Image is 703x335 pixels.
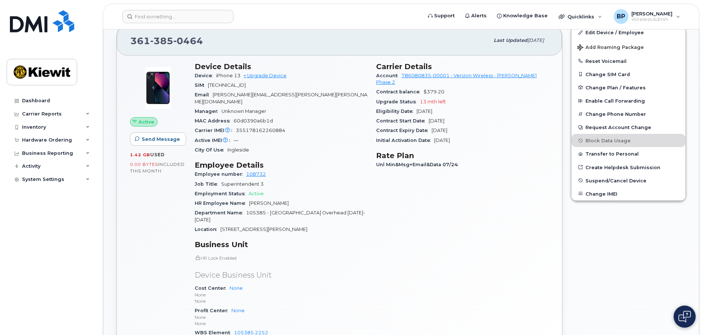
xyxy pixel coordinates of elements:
[577,44,644,51] span: Add Roaming Package
[572,161,685,174] a: Create Helpdesk Submission
[195,138,234,143] span: Active IMEI
[195,108,221,114] span: Manager
[195,308,231,313] span: Profit Center
[231,308,245,313] a: None
[195,227,220,232] span: Location
[195,270,367,281] p: Device Business Unit
[195,73,216,78] span: Device
[572,54,685,68] button: Reset Voicemail
[221,181,264,187] span: Superintendent 3
[249,200,289,206] span: [PERSON_NAME]
[376,89,423,95] span: Contract balance
[585,98,645,104] span: Enable Call Forwarding
[376,62,549,71] h3: Carrier Details
[195,285,230,291] span: Cost Center
[221,108,266,114] span: Unknown Manager
[195,82,208,88] span: SIM
[572,121,685,134] button: Request Account Change
[130,162,158,167] span: 0.00 Bytes
[432,128,447,133] span: [DATE]
[585,85,646,90] span: Change Plan / Features
[227,147,249,153] span: Ingleside
[631,11,673,17] span: [PERSON_NAME]
[376,118,429,124] span: Contract Start Date
[631,17,673,22] span: Wireless Admin
[572,39,685,54] button: Add Roaming Package
[572,107,685,121] button: Change Phone Number
[195,314,367,320] p: None
[244,73,286,78] a: + Upgrade Device
[572,187,685,200] button: Change IMEI
[376,108,417,114] span: Eligibility Date
[195,118,234,124] span: MAC Address
[150,35,173,46] span: 385
[195,200,249,206] span: HR Employee Name
[246,171,266,177] a: 108732
[494,38,527,43] span: Last updated
[429,118,444,124] span: [DATE]
[492,8,553,23] a: Knowledge Base
[460,8,492,23] a: Alerts
[376,73,537,85] a: 786080835-00001 - Verizon Wireless - [PERSON_NAME] Phase 2
[195,128,236,133] span: Carrier IMEI
[136,66,180,110] img: image20231002-3703462-1ig824h.jpeg
[376,151,549,160] h3: Rate Plan
[195,210,365,222] span: 105385 - [GEOGRAPHIC_DATA] Overhead [DATE]-[DATE]
[195,161,367,170] h3: Employee Details
[471,12,487,19] span: Alerts
[195,171,246,177] span: Employee number
[249,191,264,196] span: Active
[609,9,685,24] div: Belen Pena
[527,38,544,43] span: [DATE]
[434,138,450,143] span: [DATE]
[195,147,227,153] span: City Of Use
[195,320,367,327] p: None
[173,35,203,46] span: 0464
[678,311,691,322] img: Open chat
[195,298,367,304] p: None
[130,132,186,146] button: Send Message
[150,152,165,157] span: used
[142,136,180,143] span: Send Message
[572,174,685,187] button: Suspend/Cancel Device
[195,255,367,261] p: HR Lock Enabled
[572,94,685,107] button: Enable Call Forwarding
[130,35,203,46] span: 361
[195,181,221,187] span: Job Title
[585,178,646,183] span: Suspend/Cancel Device
[376,128,432,133] span: Contract Expiry Date
[208,82,246,88] span: [TECHNICAL_ID]
[617,12,625,21] span: BP
[195,92,367,104] span: [PERSON_NAME][EMAIL_ADDRESS][PERSON_NAME][PERSON_NAME][DOMAIN_NAME]
[434,12,455,19] span: Support
[216,73,241,78] span: iPhone 13
[195,62,367,71] h3: Device Details
[572,134,685,147] button: Block Data Usage
[572,147,685,160] button: Transfer to Personal
[567,14,594,19] span: Quicklinks
[376,73,401,78] span: Account
[417,108,432,114] span: [DATE]
[572,68,685,81] button: Change SIM Card
[503,12,548,19] span: Knowledge Base
[195,240,367,249] h3: Business Unit
[195,210,246,215] span: Department Name
[130,152,150,157] span: 1.42 GB
[572,26,685,39] a: Edit Device / Employee
[234,118,273,124] span: 60d0390a6b1d
[423,89,444,95] span: $379.20
[138,118,154,125] span: Active
[130,161,185,174] span: included this month
[122,10,234,23] input: Find something...
[572,81,685,94] button: Change Plan / Features
[236,128,285,133] span: 355178162260884
[376,99,420,104] span: Upgrade Status
[220,227,307,232] span: [STREET_ADDRESS][PERSON_NAME]
[195,292,367,298] p: None
[423,8,460,23] a: Support
[554,9,607,24] div: Quicklinks
[376,138,434,143] span: Initial Activation Date
[195,92,213,97] span: Email
[234,138,238,143] span: —
[376,162,462,167] span: Unl Min&Msg+Email&Data 07/24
